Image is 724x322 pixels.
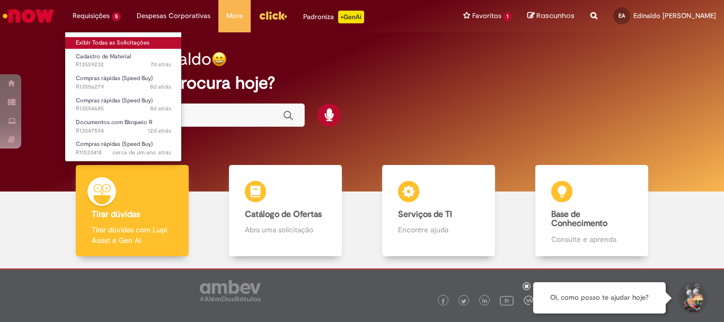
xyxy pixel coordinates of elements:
span: Edinaldo [PERSON_NAME] [633,11,716,20]
img: happy-face.png [211,51,227,67]
span: cerca de um ano atrás [112,149,171,156]
img: ServiceNow [1,5,56,27]
a: Serviços de TI Encontre ajuda [362,165,515,257]
span: Compras rápidas (Speed Buy) [76,74,153,82]
img: logo_footer_linkedin.png [482,298,488,304]
button: Iniciar Conversa de Suporte [676,282,708,314]
a: Aberto R13554685 : Compras rápidas (Speed Buy) [65,95,182,115]
time: 23/09/2025 14:09:51 [151,60,171,68]
span: Requisições [73,11,110,21]
img: logo_footer_twitter.png [461,299,466,304]
div: Oi, como posso te ajudar hoje? [533,282,666,314]
span: More [226,11,243,21]
b: Serviços de TI [398,209,452,220]
p: Consulte e aprenda [551,234,632,245]
a: Aberto R13547594 : Documentos com Bloqueio R [65,117,182,136]
span: Despesas Corporativas [137,11,210,21]
span: Compras rápidas (Speed Buy) [76,140,153,148]
span: 8d atrás [150,83,171,91]
span: EA [619,12,625,19]
b: Tirar dúvidas [92,209,140,220]
img: logo_footer_facebook.png [440,299,446,304]
span: R13547594 [76,127,171,135]
a: Rascunhos [527,11,575,21]
a: Aberto R13556279 : Compras rápidas (Speed Buy) [65,73,182,92]
span: Documentos com Bloqueio R [76,118,153,126]
span: 7d atrás [151,60,171,68]
b: Base de Conhecimento [551,209,607,229]
img: click_logo_yellow_360x200.png [259,7,287,23]
span: Favoritos [472,11,501,21]
span: 12d atrás [148,127,171,135]
p: Abra uma solicitação [245,224,325,235]
h2: O que você procura hoje? [75,74,649,92]
a: Base de Conhecimento Consulte e aprenda [515,165,668,257]
p: +GenAi [338,11,364,23]
span: 8d atrás [150,105,171,112]
img: logo_footer_youtube.png [500,293,514,307]
a: Tirar dúvidas Tirar dúvidas com Lupi Assist e Gen Ai [56,165,209,257]
b: Catálogo de Ofertas [245,209,322,220]
p: Tirar dúvidas com Lupi Assist e Gen Ai [92,224,172,246]
time: 22/09/2025 16:32:51 [150,83,171,91]
a: Catálogo de Ofertas Abra uma solicitação [209,165,362,257]
span: Rascunhos [536,11,575,21]
a: Aberto R11533418 : Compras rápidas (Speed Buy) [65,138,182,158]
time: 21/05/2024 14:47:20 [112,149,171,156]
span: R13554685 [76,105,171,113]
span: R13556279 [76,83,171,91]
span: 1 [504,12,511,21]
div: Padroniza [303,11,364,23]
time: 18/09/2025 14:54:08 [148,127,171,135]
span: Compras rápidas (Speed Buy) [76,97,153,105]
img: logo_footer_workplace.png [524,295,533,305]
ul: Requisições [65,32,182,162]
span: R13559232 [76,60,171,69]
p: Encontre ajuda [398,224,479,235]
img: logo_footer_ambev_rotulo_gray.png [200,280,261,301]
time: 22/09/2025 11:41:06 [150,105,171,112]
a: Exibir Todas as Solicitações [65,37,182,49]
span: R11533418 [76,149,171,157]
span: Cadastro de Material [76,53,131,60]
span: 5 [112,12,121,21]
a: Aberto R13559232 : Cadastro de Material [65,51,182,71]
